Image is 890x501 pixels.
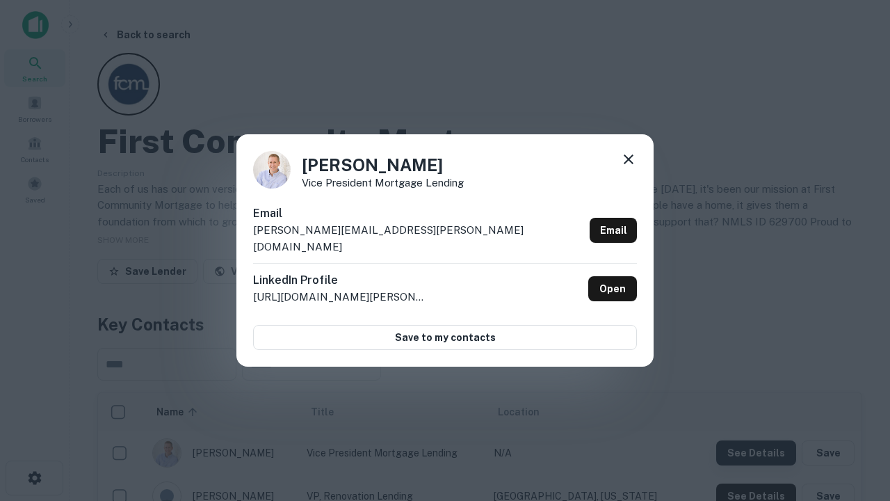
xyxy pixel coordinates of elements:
button: Save to my contacts [253,325,637,350]
img: 1520878720083 [253,151,291,189]
h4: [PERSON_NAME] [302,152,464,177]
iframe: Chat Widget [820,345,890,412]
p: Vice President Mortgage Lending [302,177,464,188]
h6: LinkedIn Profile [253,272,427,289]
p: [URL][DOMAIN_NAME][PERSON_NAME] [253,289,427,305]
p: [PERSON_NAME][EMAIL_ADDRESS][PERSON_NAME][DOMAIN_NAME] [253,222,584,255]
h6: Email [253,205,584,222]
a: Email [590,218,637,243]
a: Open [588,276,637,301]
